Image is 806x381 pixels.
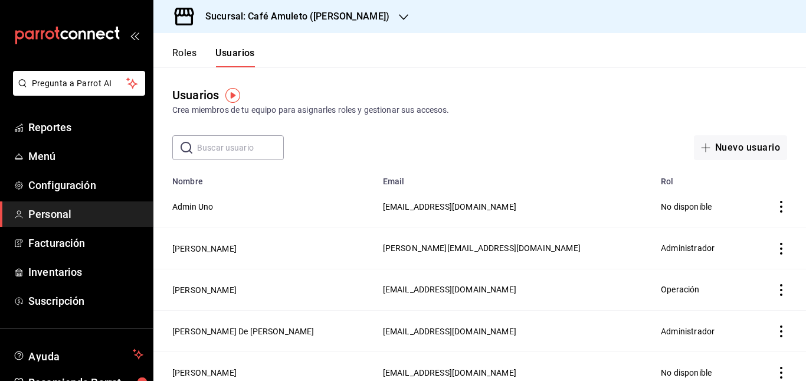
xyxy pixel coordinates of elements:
button: actions [775,367,787,379]
span: Operación [661,285,699,294]
a: Pregunta a Parrot AI [8,86,145,98]
button: [PERSON_NAME] [172,284,237,296]
span: [EMAIL_ADDRESS][DOMAIN_NAME] [383,285,516,294]
span: Suscripción [28,293,143,309]
span: Inventarios [28,264,143,280]
button: open_drawer_menu [130,31,139,40]
span: [PERSON_NAME][EMAIL_ADDRESS][DOMAIN_NAME] [383,243,581,253]
h3: Sucursal: Café Amuleto ([PERSON_NAME]) [196,9,389,24]
div: Crea miembros de tu equipo para asignarles roles y gestionar sus accesos. [172,104,787,116]
button: actions [775,243,787,255]
span: Facturación [28,235,143,251]
td: No disponible [654,186,749,227]
button: actions [775,325,787,337]
span: Administrador [661,243,715,253]
div: Usuarios [172,86,219,104]
span: Reportes [28,119,143,135]
button: actions [775,201,787,213]
button: Nuevo usuario [694,135,787,160]
button: actions [775,284,787,296]
button: Admin Uno [172,201,213,213]
span: [EMAIL_ADDRESS][DOMAIN_NAME] [383,327,516,336]
span: [EMAIL_ADDRESS][DOMAIN_NAME] [383,368,516,377]
span: Menú [28,148,143,164]
span: [EMAIL_ADDRESS][DOMAIN_NAME] [383,202,516,211]
th: Nombre [153,170,376,186]
th: Rol [654,170,749,186]
div: navigation tabs [172,47,255,67]
th: Email [376,170,654,186]
span: Administrador [661,327,715,336]
button: [PERSON_NAME] [172,367,237,379]
button: Roles [172,47,196,67]
button: [PERSON_NAME] De [PERSON_NAME] [172,325,314,337]
button: Usuarios [215,47,255,67]
span: Pregunta a Parrot AI [32,77,127,90]
button: Pregunta a Parrot AI [13,71,145,96]
span: Ayuda [28,347,128,362]
span: Configuración [28,177,143,193]
span: Personal [28,206,143,222]
button: [PERSON_NAME] [172,243,237,255]
img: Tooltip marker [225,88,240,103]
input: Buscar usuario [197,136,284,159]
